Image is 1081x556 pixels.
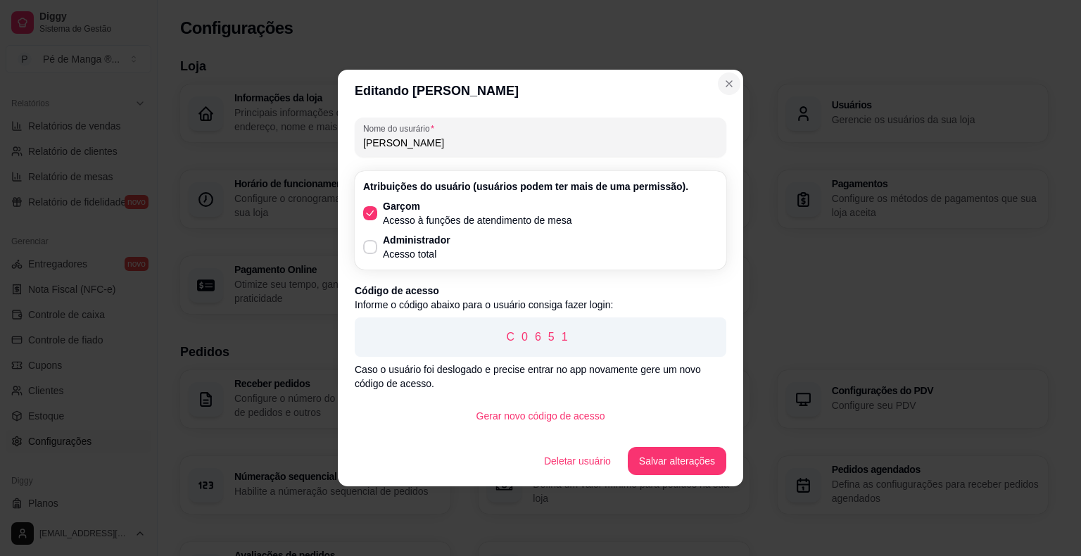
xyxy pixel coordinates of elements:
[363,179,718,194] p: Atribuições do usuário (usuários podem ter mais de uma permissão).
[363,136,718,150] input: Nome do usurário
[363,122,439,134] label: Nome do usurário
[355,284,726,298] p: Código de acesso
[383,233,450,247] p: Administrador
[366,329,715,346] p: C0651
[628,447,726,475] button: Salvar alterações
[465,402,617,430] button: Gerar novo código de acesso
[383,199,572,213] p: Garçom
[355,298,726,312] p: Informe o código abaixo para o usuário consiga fazer login:
[383,247,450,261] p: Acesso total
[355,362,726,391] p: Caso o usuário foi deslogado e precise entrar no app novamente gere um novo código de acesso.
[338,70,743,112] header: Editando [PERSON_NAME]
[718,72,740,95] button: Close
[533,447,622,475] button: Deletar usuário
[383,213,572,227] p: Acesso à funções de atendimento de mesa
